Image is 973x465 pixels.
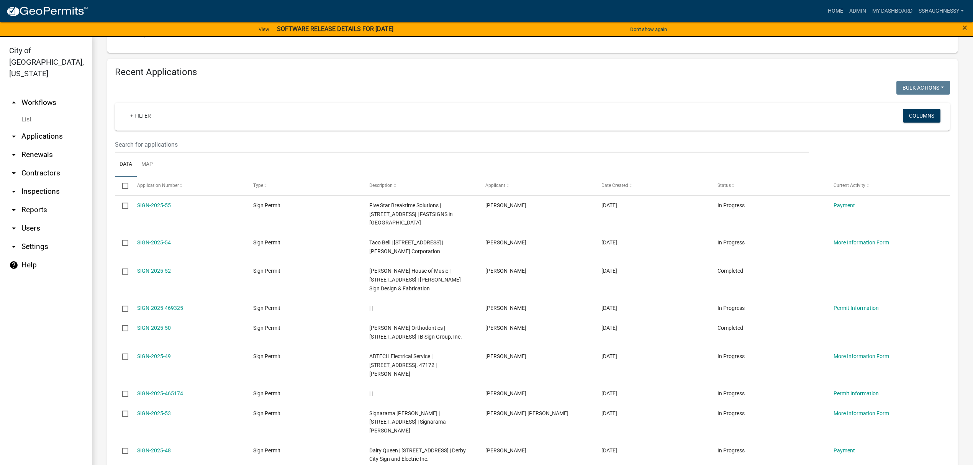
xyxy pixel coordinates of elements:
[115,152,137,177] a: Data
[253,390,280,396] span: Sign Permit
[825,4,846,18] a: Home
[137,353,171,359] a: SIGN-2025-49
[601,325,617,331] span: 08/25/2025
[834,447,855,454] a: Payment
[485,268,526,274] span: Michael W Lindsey
[253,353,280,359] span: Sign Permit
[115,137,809,152] input: Search for applications
[369,239,443,254] span: Taco Bell | 911 Gateway Drive Jeffersonville, IN 47130 | Jasmine Lilly Corporation
[710,177,826,195] datatable-header-cell: Status
[601,239,617,246] span: 09/05/2025
[369,202,453,226] span: Five Star Breaktime Solutions | 1636 Production Rd Jeffersonville, IN 47130-9604 | FASTSIGNS in J...
[717,447,745,454] span: In Progress
[115,177,129,195] datatable-header-cell: Select
[9,132,18,141] i: arrow_drop_down
[594,177,710,195] datatable-header-cell: Date Created
[601,183,628,188] span: Date Created
[129,177,246,195] datatable-header-cell: Application Number
[601,390,617,396] span: 08/18/2025
[253,183,263,188] span: Type
[601,305,617,311] span: 08/26/2025
[717,325,743,331] span: Completed
[369,390,373,396] span: | |
[485,410,568,416] span: cynthia Miles Brown
[916,4,967,18] a: sshaughnessy
[869,4,916,18] a: My Dashboard
[9,187,18,196] i: arrow_drop_down
[717,239,745,246] span: In Progress
[253,305,280,311] span: Sign Permit
[9,98,18,107] i: arrow_drop_up
[253,325,280,331] span: Sign Permit
[601,353,617,359] span: 08/18/2025
[962,23,967,32] button: Close
[137,305,183,311] a: SIGN-2025-469325
[478,177,594,195] datatable-header-cell: Applicant
[834,305,879,311] a: Permit Information
[369,183,393,188] span: Description
[717,268,743,274] span: Completed
[9,169,18,178] i: arrow_drop_down
[627,23,670,36] button: Don't show again
[717,353,745,359] span: In Progress
[9,260,18,270] i: help
[253,202,280,208] span: Sign Permit
[369,305,373,311] span: | |
[717,305,745,311] span: In Progress
[903,109,940,123] button: Columns
[253,268,280,274] span: Sign Permit
[485,447,526,454] span: Ken D Ackermann
[601,268,617,274] span: 09/02/2025
[369,325,462,340] span: McCullum Orthodontics | 430 Patrol Road | B Sign Group, Inc.
[826,177,942,195] datatable-header-cell: Current Activity
[834,183,865,188] span: Current Activity
[362,177,478,195] datatable-header-cell: Description
[115,67,950,78] h4: Recent Applications
[601,410,617,416] span: 08/14/2025
[369,268,461,291] span: Maxwell House of Music | 1710 East Tenth Street | Mike Lindsey Sign Design & Fabrication
[253,447,280,454] span: Sign Permit
[9,150,18,159] i: arrow_drop_down
[137,239,171,246] a: SIGN-2025-54
[962,22,967,33] span: ×
[137,447,171,454] a: SIGN-2025-48
[137,268,171,274] a: SIGN-2025-52
[485,183,505,188] span: Applicant
[9,205,18,214] i: arrow_drop_down
[137,390,183,396] a: SIGN-2025-465174
[369,353,437,377] span: ABTECH Electrical Service | 4016 Coopers Lane, Sellersburg, In. 47172 | Kent Abell
[717,183,731,188] span: Status
[601,447,617,454] span: 08/12/2025
[485,305,526,311] span: Jason Lee
[253,410,280,416] span: Sign Permit
[834,202,855,208] a: Payment
[834,390,879,396] a: Permit Information
[256,23,272,36] a: View
[9,224,18,233] i: arrow_drop_down
[485,239,526,246] span: Christopher Dobbs
[9,242,18,251] i: arrow_drop_down
[834,239,889,246] a: More Information Form
[369,410,446,434] span: Signarama Dixie | 300 Spring Street, Jeffersonville IN 47130 | Signarama Dixie
[253,239,280,246] span: Sign Permit
[137,410,171,416] a: SIGN-2025-53
[717,390,745,396] span: In Progress
[137,202,171,208] a: SIGN-2025-55
[896,81,950,95] button: Bulk Actions
[124,109,157,123] a: + Filter
[717,202,745,208] span: In Progress
[277,25,393,33] strong: SOFTWARE RELEASE DETAILS FOR [DATE]
[485,202,526,208] span: Adam Dupre
[834,353,889,359] a: More Information Form
[246,177,362,195] datatable-header-cell: Type
[485,325,526,331] span: Laura Johnston
[834,410,889,416] a: More Information Form
[137,183,179,188] span: Application Number
[137,325,171,331] a: SIGN-2025-50
[137,152,157,177] a: Map
[601,202,617,208] span: 09/05/2025
[846,4,869,18] a: Admin
[485,390,526,396] span: Kent Abell
[485,353,526,359] span: Kent Abell
[717,410,745,416] span: In Progress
